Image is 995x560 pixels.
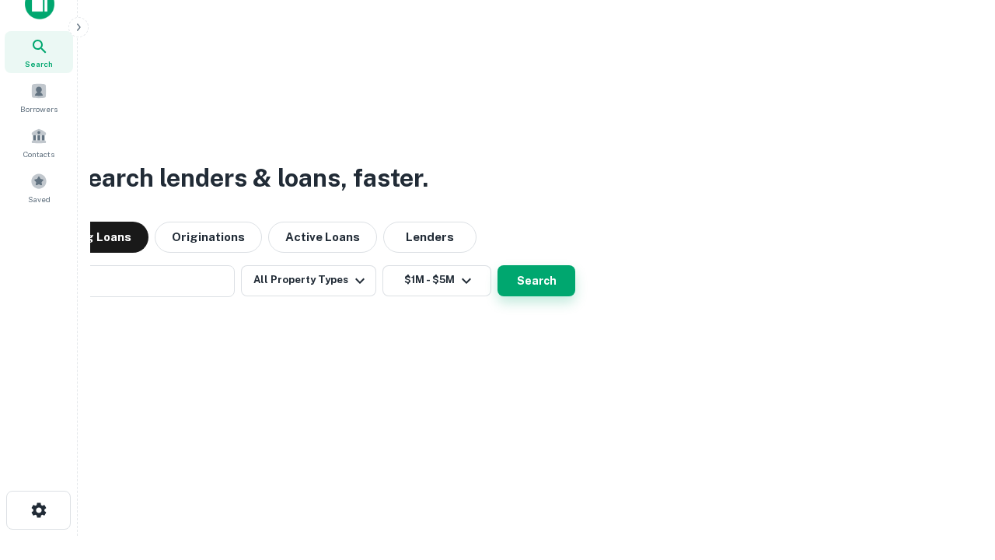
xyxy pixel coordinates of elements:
[917,436,995,510] iframe: Chat Widget
[383,222,477,253] button: Lenders
[71,159,428,197] h3: Search lenders & loans, faster.
[5,166,73,208] a: Saved
[268,222,377,253] button: Active Loans
[28,193,51,205] span: Saved
[382,265,491,296] button: $1M - $5M
[20,103,58,115] span: Borrowers
[497,265,575,296] button: Search
[5,76,73,118] a: Borrowers
[241,265,376,296] button: All Property Types
[25,58,53,70] span: Search
[5,31,73,73] a: Search
[5,121,73,163] a: Contacts
[155,222,262,253] button: Originations
[23,148,54,160] span: Contacts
